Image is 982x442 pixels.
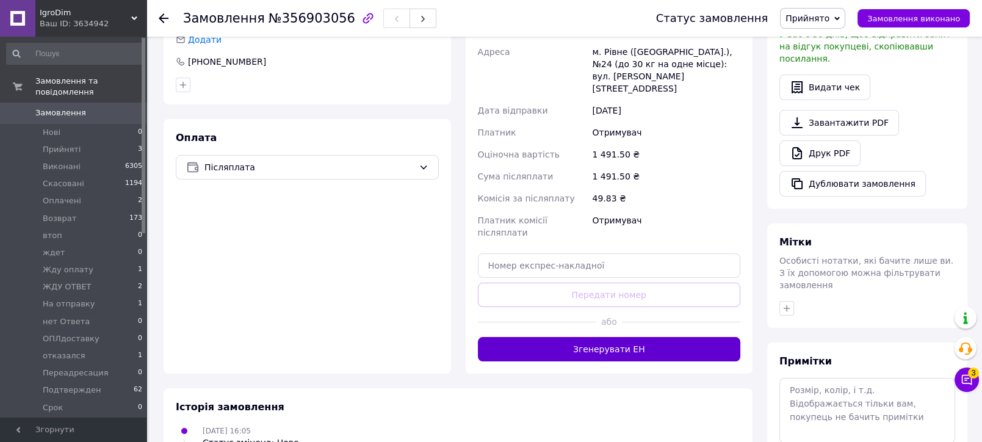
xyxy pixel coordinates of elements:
span: 1 [138,264,142,275]
span: Особисті нотатки, які бачите лише ви. З їх допомогою можна фільтрувати замовлення [779,256,953,290]
span: Прийняті [43,144,81,155]
input: Пошук [6,43,143,65]
span: Мітки [779,236,812,248]
span: ОПЛдоставку [43,333,99,344]
a: Завантажити PDF [779,110,899,136]
a: Друк PDF [779,140,861,166]
button: Дублювати замовлення [779,171,926,197]
span: втоп [43,230,62,241]
span: 0 [138,316,142,327]
span: Історія замовлення [176,401,284,413]
span: 173 [129,213,142,224]
button: Замовлення виконано [857,9,970,27]
span: нет Ответа [43,316,90,327]
div: Отримувач [590,121,743,143]
span: 0 [138,127,142,138]
span: отказался [43,350,85,361]
span: Платник [478,128,516,137]
span: IgroDim [40,7,131,18]
span: Замовлення виконано [867,14,960,23]
span: 3 [138,144,142,155]
span: 0 [138,368,142,379]
span: Замовлення та повідомлення [35,76,146,98]
span: Комісія за післяплату [478,194,575,203]
span: Жду оплату [43,264,93,275]
span: Срок [43,402,63,413]
span: Примітки [779,355,832,367]
span: 0 [138,247,142,258]
span: Нові [43,127,60,138]
div: 49.83 ₴ [590,187,743,209]
span: Платник комісії післяплати [478,216,547,237]
span: Замовлення [183,11,265,26]
span: [DATE] 16:05 [203,427,251,435]
span: Скасовані [43,178,84,189]
div: Отримувач [590,209,743,244]
input: Номер експрес-накладної [478,253,741,278]
div: Повернутися назад [159,12,168,24]
span: Виконані [43,161,81,172]
span: ждет [43,247,65,258]
span: 2 [138,281,142,292]
div: [DATE] [590,100,743,121]
div: [PHONE_NUMBER] [187,56,267,68]
span: 1194 [125,178,142,189]
span: 0 [138,333,142,344]
button: Чат з покупцем3 [955,368,979,392]
div: 1 491.50 ₴ [590,165,743,187]
div: Ваш ID: 3634942 [40,18,146,29]
span: 2 [138,195,142,206]
span: Оплачені [43,195,81,206]
span: Післяплата [204,161,414,174]
span: Переадресация [43,368,108,379]
button: Видати чек [779,74,870,100]
span: або [596,316,622,328]
span: 1 [138,299,142,310]
span: 0 [138,230,142,241]
span: Оціночна вартість [478,150,560,159]
span: Замовлення [35,107,86,118]
span: 0 [138,402,142,413]
span: 1 [138,350,142,361]
span: У вас є 30 днів, щоб відправити запит на відгук покупцеві, скопіювавши посилання. [779,29,951,63]
span: Возврат [43,213,76,224]
span: На отправку [43,299,95,310]
span: Подтвержден [43,385,101,396]
span: Сума післяплати [478,172,554,181]
button: Згенерувати ЕН [478,337,741,361]
span: ЖДУ ОТВЕТ [43,281,91,292]
div: 1 491.50 ₴ [590,143,743,165]
span: №356903056 [269,11,355,26]
span: Оплата [176,132,217,143]
span: Прийнято [785,13,829,23]
span: Дата відправки [478,106,548,115]
span: 62 [134,385,142,396]
span: Додати [188,35,222,45]
div: Статус замовлення [656,12,768,24]
span: 3 [968,368,979,379]
span: 6305 [125,161,142,172]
